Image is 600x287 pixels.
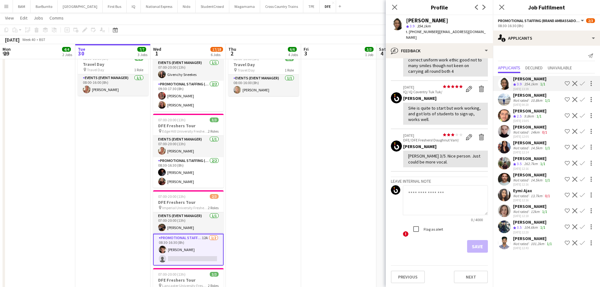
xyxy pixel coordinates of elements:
[403,144,488,149] div: [PERSON_NAME]
[466,217,488,222] span: 0 / 4000
[137,47,146,52] span: 7/7
[78,46,85,52] span: Tue
[153,123,224,129] h3: DFE Freshers Tour
[545,146,550,150] app-skills-label: 1/1
[158,118,186,122] span: 07:00-20:00 (13h)
[529,241,546,246] div: 101.2km
[529,146,544,150] div: 14.5km
[228,75,299,96] app-card-role: Events (Event Manager)1/108:00-16:00 (8h)[PERSON_NAME]
[403,138,463,142] p: DFE/ DFE Freshers! Doughnut Van!/
[529,193,544,198] div: 13.7km
[545,178,550,182] app-skills-label: 1/1
[391,271,425,283] button: Previous
[288,52,298,57] div: 4 Jobs
[513,87,546,91] div: [DATE] 13:39
[408,153,483,164] div: [PERSON_NAME] 3/5. Nice person. Just could be more vocal.
[320,0,336,13] button: DFE
[5,15,14,21] span: View
[403,231,409,237] span: !
[513,193,529,198] div: Not rated
[513,156,546,161] div: [PERSON_NAME]
[540,161,545,166] app-skills-label: 1/1
[517,114,522,118] span: 2.5
[153,46,161,52] span: Wed
[87,67,104,72] span: Travel Day
[513,246,553,250] div: [DATE] 12:43
[513,167,546,171] div: [DATE] 12:16
[3,14,16,22] a: View
[513,108,546,114] div: [PERSON_NAME]
[498,18,580,23] span: Promotional Staffing (Brand Ambassadors)
[379,46,386,52] span: Sat
[523,114,535,119] div: 9.8km
[303,0,320,13] button: TPE
[536,114,541,118] app-skills-label: 1/1
[158,194,186,199] span: 07:00-20:00 (13h)
[153,212,224,234] app-card-role: Events (Event Manager)1/107:00-20:00 (13h)[PERSON_NAME]
[406,18,448,23] div: [PERSON_NAME]
[153,199,224,205] h3: DFE Freshers Tour
[513,98,529,103] div: Not rated
[138,52,147,57] div: 3 Jobs
[211,52,223,57] div: 6 Jobs
[153,37,224,111] div: 07:00-20:00 (13h)3/3DFE Freshers Tour Buckinghamshire University Freshers Fair2 RolesEvents (Even...
[513,182,551,187] div: [DATE] 12:16
[513,92,551,98] div: [PERSON_NAME]
[228,62,299,67] h3: Travel Day
[545,98,550,103] app-skills-label: 1/1
[529,178,544,182] div: 14.5km
[103,0,127,13] button: First Bus
[547,241,552,246] app-skills-label: 1/1
[523,161,539,167] div: 262.7km
[127,0,141,13] button: IQ
[58,0,103,13] button: [GEOGRAPHIC_DATA]
[410,24,414,28] span: 3.9
[178,0,196,13] button: Nido
[31,14,46,22] a: Jobs
[210,118,219,122] span: 3/3
[158,272,186,277] span: 07:00-20:00 (13h)
[406,29,486,40] span: | [EMAIL_ADDRESS][DOMAIN_NAME]
[403,85,463,89] p: [DATE]
[517,82,522,86] span: 3.9
[513,76,546,82] div: [PERSON_NAME]
[513,178,529,182] div: Not rated
[153,59,224,81] app-card-role: Events (Event Manager)1/107:00-20:00 (13h)Givenchy Sneekes
[523,225,539,230] div: 104.6km
[513,172,551,178] div: [PERSON_NAME]
[228,53,299,96] app-job-card: 08:00-16:00 (8h)1/1Travel Day Travel Day1 RoleEvents (Event Manager)1/108:00-16:00 (8h)[PERSON_NAME]
[386,43,493,58] div: Feedback
[49,15,64,21] span: Comms
[386,3,493,11] h3: Profile
[304,46,309,52] span: Fri
[513,236,553,241] div: [PERSON_NAME]
[493,31,600,46] div: Applicants
[62,52,72,57] div: 2 Jobs
[529,98,544,103] div: 10.8km
[134,67,143,72] span: 1 Role
[227,50,236,57] span: 2
[153,157,224,188] app-card-role: Promotional Staffing (Brand Ambassadors)2/208:30-16:30 (8h)[PERSON_NAME][PERSON_NAME]
[498,18,585,23] button: Promotional Staffing (Brand Ambassadors)
[416,24,432,28] span: 354.1km
[162,205,208,210] span: Imperial University Freshers Fair
[542,130,547,135] app-skills-label: 0/1
[513,198,551,202] div: [DATE] 12:16
[391,178,488,184] h3: Leave internal note
[31,0,58,13] button: BarBurrito
[260,0,303,13] button: Cross Country Trains
[529,130,541,135] div: 14km
[21,37,37,42] span: Week 40
[153,234,224,266] app-card-role: Promotional Staffing (Brand Ambassadors)12A1/208:30-16:30 (8h)[PERSON_NAME]
[517,225,522,230] span: 3.5
[403,95,488,101] div: [PERSON_NAME]
[153,190,224,266] app-job-card: 07:00-20:00 (13h)2/3DFE Freshers Tour Imperial University Freshers Fair2 RolesEvents (Event Manag...
[39,37,45,42] div: BST
[513,209,529,214] div: Not rated
[513,150,551,154] div: [DATE] 12:14
[586,18,595,23] span: 2/3
[545,193,550,198] app-skills-label: 0/1
[540,82,545,86] app-skills-label: 1/1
